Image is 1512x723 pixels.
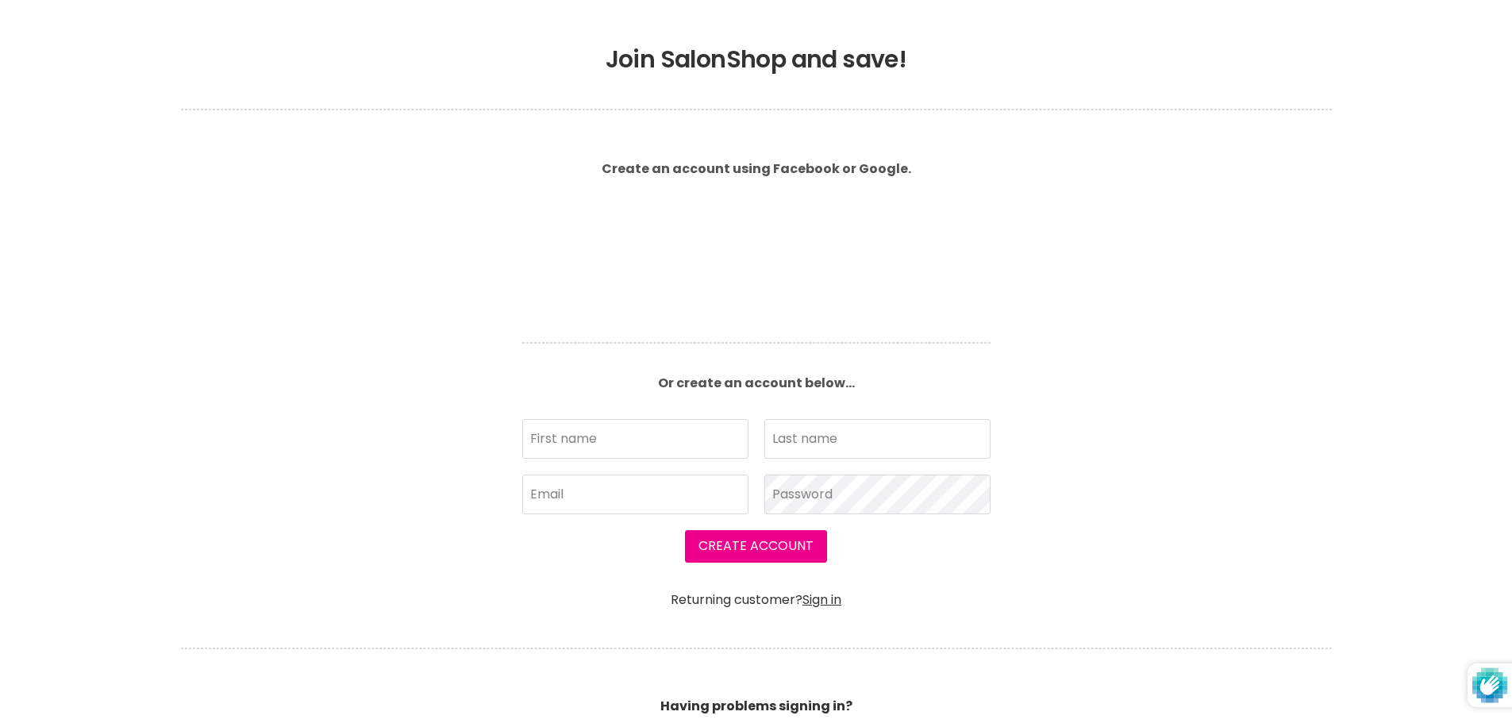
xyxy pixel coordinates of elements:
[658,374,855,392] b: Or create an account below...
[522,198,991,317] iframe: Social Login Buttons
[602,160,911,178] b: Create an account using Facebook or Google.
[1472,663,1507,707] img: Protected by hCaptcha
[802,590,841,609] a: Sign in
[685,530,827,562] button: Create Account
[181,45,1332,74] h1: Join SalonShop and save!
[660,697,852,715] b: Having problems signing in?
[522,579,991,608] div: Returning customer?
